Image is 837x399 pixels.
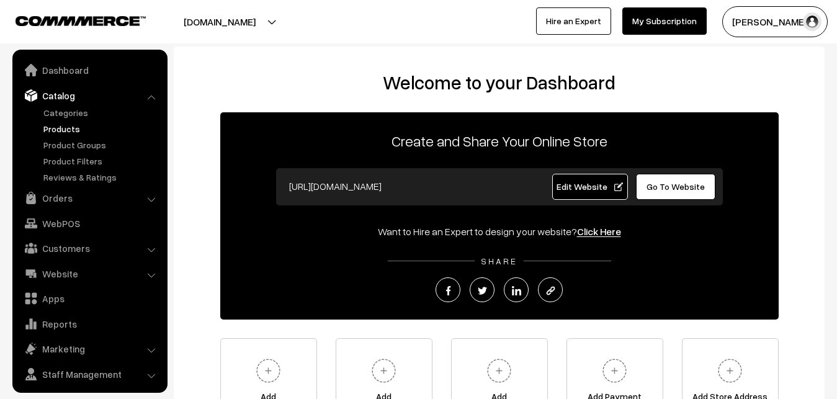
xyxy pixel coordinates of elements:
[475,256,524,266] span: SHARE
[577,225,621,238] a: Click Here
[220,130,779,152] p: Create and Share Your Online Store
[16,12,124,27] a: COMMMERCE
[598,354,632,388] img: plus.svg
[557,181,623,192] span: Edit Website
[16,59,163,81] a: Dashboard
[40,122,163,135] a: Products
[140,6,299,37] button: [DOMAIN_NAME]
[40,155,163,168] a: Product Filters
[16,262,163,285] a: Website
[40,171,163,184] a: Reviews & Ratings
[40,106,163,119] a: Categories
[803,12,821,31] img: user
[40,138,163,151] a: Product Groups
[622,7,707,35] a: My Subscription
[552,174,628,200] a: Edit Website
[722,6,828,37] button: [PERSON_NAME]
[16,313,163,335] a: Reports
[16,287,163,310] a: Apps
[482,354,516,388] img: plus.svg
[16,363,163,385] a: Staff Management
[713,354,747,388] img: plus.svg
[16,16,146,25] img: COMMMERCE
[16,187,163,209] a: Orders
[636,174,716,200] a: Go To Website
[220,224,779,239] div: Want to Hire an Expert to design your website?
[251,354,285,388] img: plus.svg
[186,71,812,94] h2: Welcome to your Dashboard
[647,181,705,192] span: Go To Website
[367,354,401,388] img: plus.svg
[536,7,611,35] a: Hire an Expert
[16,338,163,360] a: Marketing
[16,84,163,107] a: Catalog
[16,212,163,235] a: WebPOS
[16,237,163,259] a: Customers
